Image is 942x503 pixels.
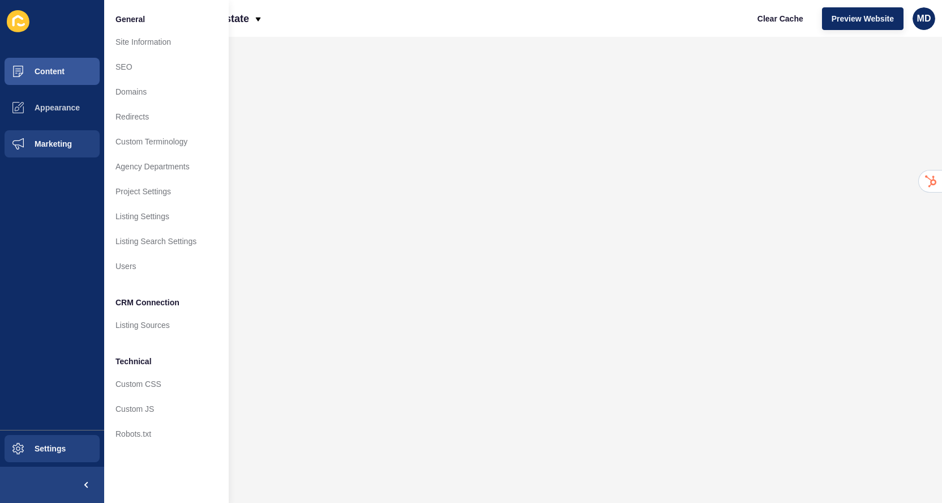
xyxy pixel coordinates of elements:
button: Preview Website [822,7,904,30]
span: Preview Website [832,13,894,24]
span: General [115,14,145,25]
a: Robots.txt [104,421,229,446]
span: Clear Cache [757,13,803,24]
a: Listing Sources [104,313,229,338]
a: Listing Search Settings [104,229,229,254]
a: Agency Departments [104,154,229,179]
a: Custom JS [104,397,229,421]
a: Project Settings [104,179,229,204]
a: Users [104,254,229,279]
span: Technical [115,356,152,367]
button: Clear Cache [748,7,813,30]
a: Custom CSS [104,372,229,397]
a: Domains [104,79,229,104]
a: Site Information [104,29,229,54]
a: Redirects [104,104,229,129]
a: SEO [104,54,229,79]
span: CRM Connection [115,297,179,308]
a: Listing Settings [104,204,229,229]
span: MD [917,13,931,24]
a: Custom Terminology [104,129,229,154]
